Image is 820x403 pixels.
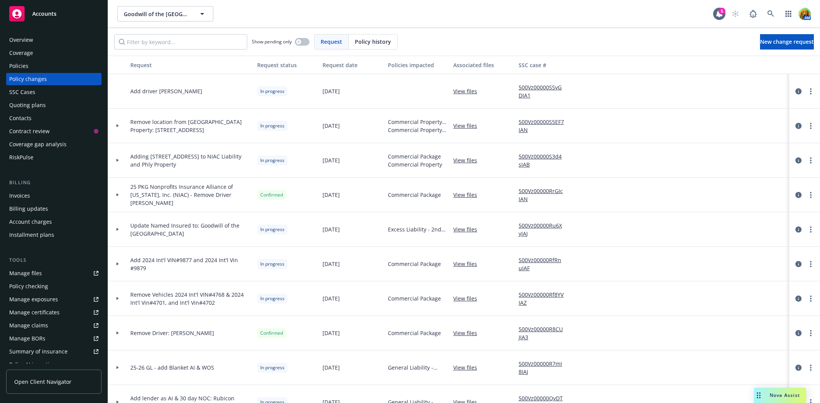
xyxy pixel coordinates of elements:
button: Request status [254,56,319,74]
a: Policy AI ingestions [6,358,101,371]
a: View files [453,225,483,233]
a: Start snowing [728,6,743,21]
span: Commercial Package [388,191,441,199]
a: more [806,259,815,269]
div: Coverage gap analysis [9,138,67,150]
a: View files [453,87,483,95]
a: Summary of insurance [6,345,101,358]
div: Toggle Row Expanded [108,109,127,143]
a: 500Vz00000R8CUJIA3 [519,325,570,341]
span: [DATE] [323,260,340,268]
a: Invoices [6,190,101,202]
span: 25-26 GL - add Blanket AI & WOS [130,363,214,372]
button: Policies impacted [385,56,450,74]
div: 5 [719,8,725,15]
a: Manage exposures [6,293,101,306]
div: Request status [257,61,316,69]
span: [DATE] [323,363,340,372]
a: 500Vz00000RrGIcIAN [519,187,570,203]
a: circleInformation [794,190,803,200]
a: more [806,190,815,200]
a: more [806,329,815,338]
a: Accounts [6,3,101,25]
span: [DATE] [323,329,340,337]
a: View files [453,122,483,130]
a: Installment plans [6,229,101,241]
div: Billing [6,179,101,187]
div: Policy AI ingestions [9,358,58,371]
span: [DATE] [323,87,340,95]
span: Commercial Package [388,294,441,302]
button: Request date [319,56,385,74]
div: Policies [9,60,28,72]
span: Confirmed [260,330,283,337]
a: Switch app [781,6,796,21]
div: Billing updates [9,203,48,215]
div: Toggle Row Expanded [108,247,127,281]
div: Manage claims [9,319,48,332]
div: Contacts [9,112,32,124]
a: 500Vz00000S3d4sIAB [519,152,570,168]
div: Associated files [453,61,512,69]
a: circleInformation [794,156,803,165]
a: circleInformation [794,225,803,234]
a: View files [453,260,483,268]
div: Toggle Row Expanded [108,350,127,385]
a: SSC Cases [6,86,101,98]
a: View files [453,329,483,337]
a: 500Vz00000Ru6XyIAJ [519,221,570,238]
a: Manage files [6,267,101,279]
a: more [806,156,815,165]
a: circleInformation [794,294,803,303]
div: Toggle Row Expanded [108,143,127,178]
a: circleInformation [794,121,803,130]
img: photo [798,8,811,20]
a: more [806,121,815,130]
span: [DATE] [323,122,340,130]
a: View files [453,156,483,164]
a: Policy checking [6,280,101,292]
a: Policy changes [6,73,101,85]
span: In progress [260,261,284,268]
span: Accounts [32,11,57,17]
span: Add 2024 Int'l VIN#9877 and 2024 Int'l Vin #9879 [130,256,251,272]
a: View files [453,191,483,199]
span: Confirmed [260,192,283,198]
div: Toggle Row Expanded [108,212,127,247]
a: Manage certificates [6,306,101,319]
span: Commercial Package [388,152,442,160]
div: Policy changes [9,73,47,85]
a: more [806,294,815,303]
div: Summary of insurance [9,345,68,358]
span: Open Client Navigator [14,378,72,386]
div: RiskPulse [9,151,33,164]
div: Toggle Row Expanded [108,178,127,212]
div: Toggle Row Expanded [108,74,127,109]
span: Commercial Package [388,260,441,268]
span: Adding [STREET_ADDRESS] to NIAC Liability and Phly Property [130,152,251,168]
a: Quoting plans [6,99,101,111]
span: In progress [260,88,284,95]
div: Manage BORs [9,332,45,345]
span: Goodwill of the [GEOGRAPHIC_DATA] [124,10,190,18]
div: Account charges [9,216,52,228]
button: Nova Assist [754,388,806,403]
a: RiskPulse [6,151,101,164]
div: Request date [323,61,382,69]
div: Invoices [9,190,30,202]
div: SSC Cases [9,86,35,98]
a: 500Vz00000R7mI8IAJ [519,360,570,376]
span: Update Named Insured to: Goodwill of the [GEOGRAPHIC_DATA] [130,221,251,238]
span: Policy history [355,38,391,46]
span: 25 PKG Nonprofits Insurance Alliance of [US_STATE], Inc. (NIAC) - Remove Driver [PERSON_NAME] [130,183,251,207]
span: [DATE] [323,191,340,199]
button: SSC case # [516,56,573,74]
span: Remove Vehicles 2024 Int'l VIN#4768 & 2024 Int'l Vin#4701, and Int'l Vin#4702 [130,291,251,307]
span: New change request [760,38,814,45]
span: Nova Assist [770,392,800,398]
a: 500Vz00000SSvGDIA1 [519,83,570,99]
span: Show pending only [252,38,292,45]
span: [DATE] [323,225,340,233]
span: In progress [260,364,284,371]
